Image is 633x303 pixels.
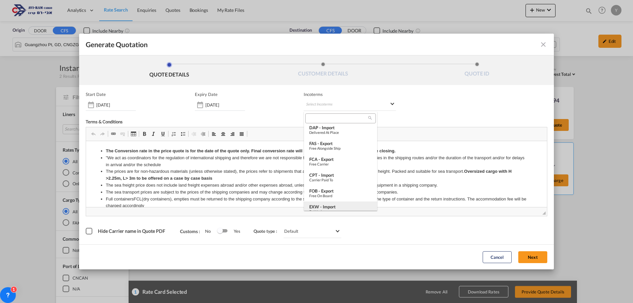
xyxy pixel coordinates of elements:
[20,27,441,41] li: The prices are for non-hazardous materials (unless otherwise stated), the prices refer to shipmen...
[20,55,441,69] li: Full containersFCL(dry containers), empties must be returned to the shipping company according to...
[309,194,372,198] div: Free on Board
[20,7,310,12] strong: The Conversion rate in the price quote is for the date of the quote only. Final conversion rate w...
[368,115,373,120] md-icon: icon-magnify
[309,188,372,194] div: FOB - export
[309,178,372,182] div: Carrier Paid to
[20,48,441,55] li: The sea transport prices are subject to the prices of the shipping companies and may change accor...
[309,209,372,214] div: Ex Works
[309,125,372,130] div: DAP - import
[20,14,441,27] li: "We act as coordinators for the regulation of international shipping and therefore we are not res...
[309,172,372,178] div: CPT - import
[309,130,372,135] div: Delivered at Place
[309,157,372,162] div: FCA - export
[309,162,372,166] div: Free Carrier
[309,204,372,209] div: EXW - import
[309,141,372,146] div: FAS - export
[20,41,441,48] li: The sea freight price does not include land freight expenses abroad and/or other expenses abroad,...
[309,146,372,150] div: Free Alongside Ship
